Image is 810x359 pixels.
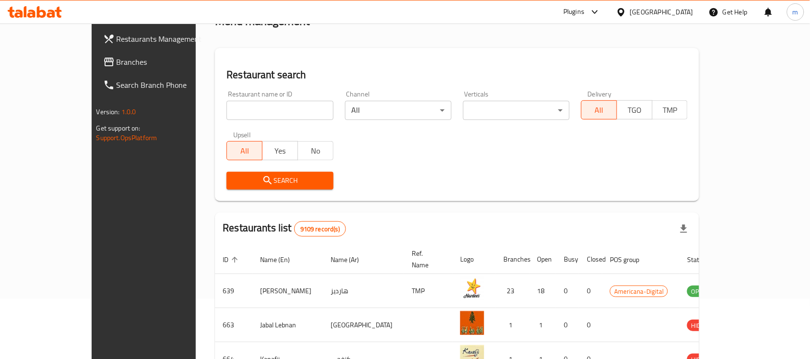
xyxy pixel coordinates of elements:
[579,245,602,274] th: Closed
[121,106,136,118] span: 1.0.0
[630,7,693,17] div: [GEOGRAPHIC_DATA]
[323,274,404,308] td: هارديز
[234,175,325,187] span: Search
[302,144,330,158] span: No
[621,103,649,117] span: TGO
[323,308,404,342] td: [GEOGRAPHIC_DATA]
[617,100,653,120] button: TGO
[215,274,252,308] td: 639
[404,274,453,308] td: TMP
[556,274,579,308] td: 0
[463,101,570,120] div: ​
[460,277,484,301] img: Hardee's
[117,56,219,68] span: Branches
[295,225,345,234] span: 9109 record(s)
[652,100,688,120] button: TMP
[556,308,579,342] td: 0
[262,141,298,160] button: Yes
[294,221,346,237] div: Total records count
[117,33,219,45] span: Restaurants Management
[96,122,141,134] span: Get support on:
[585,103,613,117] span: All
[460,311,484,335] img: Jabal Lebnan
[579,308,602,342] td: 0
[96,106,120,118] span: Version:
[215,308,252,342] td: 663
[223,254,241,265] span: ID
[687,286,711,297] span: OPEN
[687,320,716,331] span: HIDDEN
[496,274,529,308] td: 23
[687,254,718,265] span: Status
[529,245,556,274] th: Open
[656,103,684,117] span: TMP
[496,308,529,342] td: 1
[233,132,251,138] label: Upsell
[226,172,333,190] button: Search
[345,101,452,120] div: All
[563,6,584,18] div: Plugins
[529,308,556,342] td: 1
[610,286,667,297] span: Americana-Digital
[579,274,602,308] td: 0
[117,79,219,91] span: Search Branch Phone
[226,141,262,160] button: All
[331,254,371,265] span: Name (Ar)
[687,286,711,297] div: OPEN
[610,254,652,265] span: POS group
[581,100,617,120] button: All
[496,245,529,274] th: Branches
[453,245,496,274] th: Logo
[260,254,302,265] span: Name (En)
[529,274,556,308] td: 18
[96,132,157,144] a: Support.OpsPlatform
[95,50,227,73] a: Branches
[687,320,716,331] div: HIDDEN
[412,248,441,271] span: Ref. Name
[556,245,579,274] th: Busy
[793,7,798,17] span: m
[215,13,310,29] h2: Menu management
[226,68,688,82] h2: Restaurant search
[298,141,334,160] button: No
[223,221,346,237] h2: Restaurants list
[588,91,612,97] label: Delivery
[231,144,259,158] span: All
[252,308,323,342] td: Jabal Lebnan
[266,144,294,158] span: Yes
[95,73,227,96] a: Search Branch Phone
[95,27,227,50] a: Restaurants Management
[252,274,323,308] td: [PERSON_NAME]
[226,101,333,120] input: Search for restaurant name or ID..
[672,217,695,240] div: Export file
